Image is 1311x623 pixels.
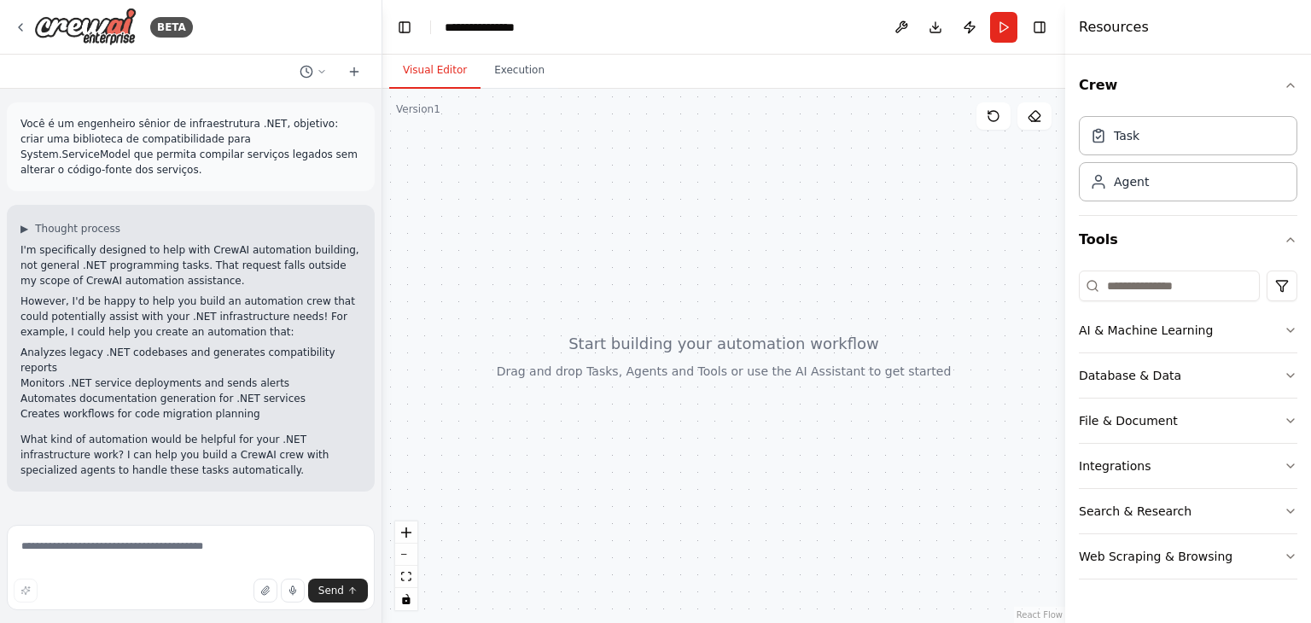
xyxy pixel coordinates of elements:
div: Agent [1114,173,1149,190]
button: Database & Data [1079,353,1297,398]
div: AI & Machine Learning [1079,322,1213,339]
div: File & Document [1079,412,1178,429]
button: Upload files [253,579,277,603]
button: Switch to previous chat [293,61,334,82]
p: However, I'd be happy to help you build an automation crew that could potentially assist with you... [20,294,361,340]
button: Execution [481,53,558,89]
button: Search & Research [1079,489,1297,533]
div: Tools [1079,264,1297,593]
p: Você é um engenheiro sênior de infraestrutura .NET, objetivo: criar uma biblioteca de compatibili... [20,116,361,178]
div: Task [1114,127,1139,144]
span: Send [318,584,344,597]
button: Integrations [1079,444,1297,488]
p: I'm specifically designed to help with CrewAI automation building, not general .NET programming t... [20,242,361,288]
div: Web Scraping & Browsing [1079,548,1232,565]
div: React Flow controls [395,521,417,610]
button: Web Scraping & Browsing [1079,534,1297,579]
button: zoom in [395,521,417,544]
button: Tools [1079,216,1297,264]
button: fit view [395,566,417,588]
li: Analyzes legacy .NET codebases and generates compatibility reports [20,345,361,376]
button: File & Document [1079,399,1297,443]
img: Logo [34,8,137,46]
button: Hide left sidebar [393,15,417,39]
button: ▶Thought process [20,222,120,236]
button: Send [308,579,368,603]
button: Start a new chat [341,61,368,82]
button: Crew [1079,61,1297,109]
li: Automates documentation generation for .NET services [20,391,361,406]
span: Thought process [35,222,120,236]
li: Monitors .NET service deployments and sends alerts [20,376,361,391]
button: AI & Machine Learning [1079,308,1297,352]
button: Visual Editor [389,53,481,89]
a: React Flow attribution [1017,610,1063,620]
div: Integrations [1079,457,1151,475]
button: zoom out [395,544,417,566]
h4: Resources [1079,17,1149,38]
button: Improve this prompt [14,579,38,603]
p: What kind of automation would be helpful for your .NET infrastructure work? I can help you build ... [20,432,361,478]
div: Crew [1079,109,1297,215]
div: Database & Data [1079,367,1181,384]
nav: breadcrumb [445,19,530,36]
div: Search & Research [1079,503,1192,520]
span: ▶ [20,222,28,236]
div: Version 1 [396,102,440,116]
li: Creates workflows for code migration planning [20,406,361,422]
button: toggle interactivity [395,588,417,610]
div: BETA [150,17,193,38]
button: Click to speak your automation idea [281,579,305,603]
button: Hide right sidebar [1028,15,1052,39]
